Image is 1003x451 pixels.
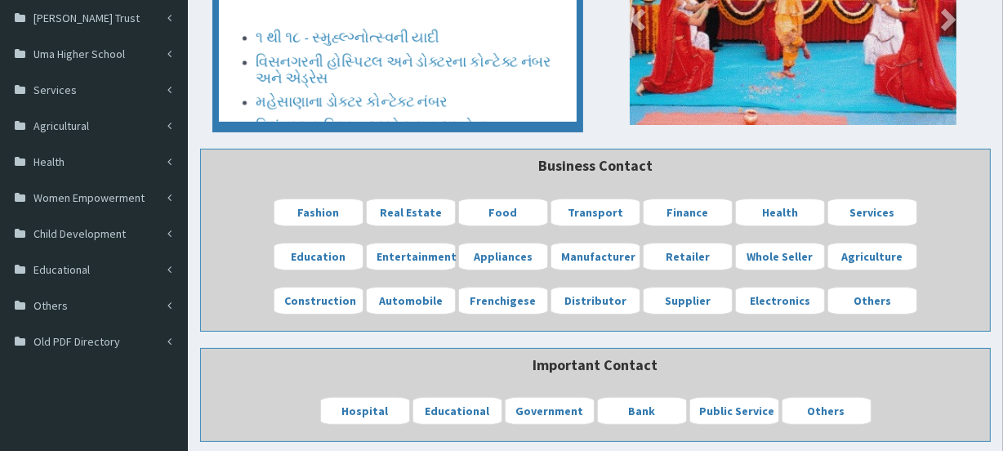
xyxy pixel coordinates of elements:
a: મહેસાણાના ડોક્ટર કોન્ટેક્ટ નંબર [256,91,447,109]
a: Others [827,287,917,315]
a: Whole Seller [735,243,825,270]
span: Agricultural [33,118,89,133]
b: Important Contact [533,355,658,374]
a: Health [735,199,825,226]
a: Public Service [689,397,779,425]
a: Agriculture [827,243,917,270]
b: Others [808,404,845,418]
b: Business Contact [538,156,653,175]
a: વિસનગરની હોસ્પિટલ અને ડોક્ટરના કોન્ટેક્ટ નંબર અને એડ્રેસ [256,50,551,85]
b: Hospital [341,404,388,418]
a: Food [458,199,548,226]
a: Retailer [643,243,733,270]
a: Supplier [643,287,733,315]
b: Agriculture [842,249,903,264]
a: Others [782,397,871,425]
b: Real Estate [380,205,442,220]
b: Whole Seller [747,249,814,264]
a: ૧ થી ૧૮ - સ્મુહ્લ્ગ્નોત્સ્વની યાદી [256,25,439,44]
span: Old PDF Directory [33,334,120,349]
span: Educational [33,262,90,277]
b: Frenchigese [470,293,537,308]
span: Women Empowerment [33,190,145,205]
span: Uma Higher School [33,47,125,61]
b: Public Service [700,404,775,418]
a: Education [274,243,363,270]
a: Electronics [735,287,825,315]
b: Government [515,404,583,418]
a: Finance [643,199,733,226]
a: Bank [597,397,687,425]
a: નિમંત્રણ પત્રિકા - ૧૯મો સમૂહ લગ્નોત્સવ [256,115,501,134]
span: Child Development [33,226,126,241]
b: Entertainment [377,249,457,264]
span: Others [33,298,68,313]
b: Appliances [474,249,533,264]
b: Distributor [564,293,626,308]
b: Electronics [750,293,810,308]
b: Manufacturer [561,249,635,264]
b: Transport [568,205,623,220]
a: Automobile [366,287,456,315]
a: Transport [551,199,640,226]
a: Construction [274,287,363,315]
span: Services [33,83,77,97]
b: Finance [667,205,709,220]
b: Others [854,293,891,308]
a: Entertainment [366,243,456,270]
span: Health [33,154,65,169]
span: [PERSON_NAME] Trust [33,11,140,25]
a: Frenchigese [458,287,548,315]
b: Food [489,205,518,220]
a: Fashion [274,199,363,226]
a: Government [505,397,595,425]
a: Hospital [320,397,410,425]
a: Manufacturer [551,243,640,270]
a: Services [827,199,917,226]
b: Educational [425,404,489,418]
b: Bank [628,404,655,418]
a: Real Estate [366,199,456,226]
a: Distributor [551,287,640,315]
b: Construction [284,293,356,308]
b: Education [292,249,346,264]
a: Appliances [458,243,548,270]
b: Health [762,205,798,220]
b: Supplier [665,293,711,308]
b: Automobile [379,293,443,308]
b: Fashion [298,205,340,220]
b: Services [850,205,895,220]
b: Retailer [666,249,710,264]
a: Educational [412,397,502,425]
